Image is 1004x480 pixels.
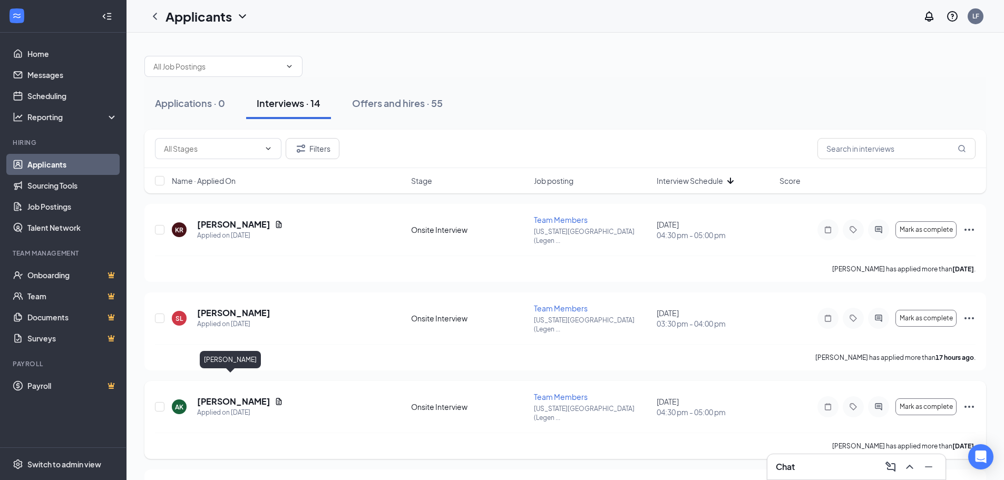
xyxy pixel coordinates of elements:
a: TeamCrown [27,286,118,307]
svg: Collapse [102,11,112,22]
a: Home [27,43,118,64]
button: Mark as complete [895,310,957,327]
svg: Tag [847,226,860,234]
p: [PERSON_NAME] has applied more than . [815,353,976,362]
a: Messages [27,64,118,85]
svg: QuestionInfo [946,10,959,23]
h5: [PERSON_NAME] [197,219,270,230]
div: Open Intercom Messenger [968,444,993,469]
svg: ChevronDown [285,62,294,71]
div: [PERSON_NAME] [200,351,261,368]
span: Job posting [534,175,573,186]
a: Talent Network [27,217,118,238]
span: 03:30 pm - 04:00 pm [657,318,773,329]
span: Mark as complete [900,226,953,233]
div: Applied on [DATE] [197,230,283,241]
svg: ActiveChat [872,403,885,411]
svg: Filter [295,142,307,155]
div: Onsite Interview [411,401,528,412]
div: SL [176,314,183,323]
span: 04:30 pm - 05:00 pm [657,230,773,240]
svg: Notifications [923,10,935,23]
b: [DATE] [952,265,974,273]
span: Mark as complete [900,315,953,322]
div: AK [175,403,183,412]
span: Team Members [534,392,588,401]
button: Minimize [920,458,937,475]
svg: Document [275,397,283,406]
span: Score [779,175,801,186]
h5: [PERSON_NAME] [197,307,270,319]
div: [DATE] [657,308,773,329]
div: [DATE] [657,219,773,240]
svg: Ellipses [963,312,976,325]
div: Offers and hires · 55 [352,96,443,110]
a: OnboardingCrown [27,265,118,286]
span: Name · Applied On [172,175,236,186]
a: Sourcing Tools [27,175,118,196]
p: [US_STATE][GEOGRAPHIC_DATA] (Legen ... [534,227,650,245]
b: 17 hours ago [935,354,974,361]
a: SurveysCrown [27,328,118,349]
div: Applied on [DATE] [197,407,283,418]
svg: Tag [847,314,860,322]
svg: Analysis [13,112,23,122]
input: All Job Postings [153,61,281,72]
span: Interview Schedule [657,175,723,186]
button: ChevronUp [901,458,918,475]
a: DocumentsCrown [27,307,118,328]
span: Team Members [534,303,588,313]
div: Onsite Interview [411,224,528,235]
svg: Minimize [922,461,935,473]
button: Mark as complete [895,221,957,238]
button: Mark as complete [895,398,957,415]
svg: Note [822,403,834,411]
div: Team Management [13,249,115,258]
p: [PERSON_NAME] has applied more than . [832,265,976,273]
svg: ChevronDown [236,10,249,23]
svg: ComposeMessage [884,461,897,473]
svg: Note [822,314,834,322]
input: Search in interviews [817,138,976,159]
a: PayrollCrown [27,375,118,396]
div: Onsite Interview [411,313,528,324]
span: Stage [411,175,432,186]
h1: Applicants [165,7,232,25]
div: Applied on [DATE] [197,319,270,329]
svg: ActiveChat [872,226,885,234]
span: Mark as complete [900,403,953,410]
span: 04:30 pm - 05:00 pm [657,407,773,417]
svg: ArrowDown [724,174,737,187]
svg: WorkstreamLogo [12,11,22,21]
button: Filter Filters [286,138,339,159]
span: Team Members [534,215,588,224]
svg: MagnifyingGlass [958,144,966,153]
input: All Stages [164,143,260,154]
div: [DATE] [657,396,773,417]
svg: Tag [847,403,860,411]
a: Scheduling [27,85,118,106]
p: [PERSON_NAME] has applied more than . [832,442,976,450]
a: Job Postings [27,196,118,217]
svg: Note [822,226,834,234]
svg: ChevronDown [264,144,272,153]
p: [US_STATE][GEOGRAPHIC_DATA] (Legen ... [534,404,650,422]
svg: ActiveChat [872,314,885,322]
b: [DATE] [952,442,974,450]
h3: Chat [776,461,795,473]
svg: Settings [13,459,23,469]
a: Applicants [27,154,118,175]
svg: ChevronLeft [149,10,161,23]
div: LF [972,12,979,21]
div: Reporting [27,112,118,122]
div: KR [175,226,183,234]
div: Applications · 0 [155,96,225,110]
div: Interviews · 14 [257,96,320,110]
div: Switch to admin view [27,459,101,469]
div: Payroll [13,359,115,368]
h5: [PERSON_NAME] [197,396,270,407]
svg: ChevronUp [903,461,916,473]
button: ComposeMessage [882,458,899,475]
svg: Ellipses [963,223,976,236]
